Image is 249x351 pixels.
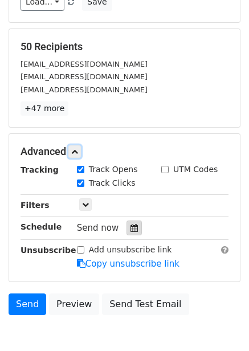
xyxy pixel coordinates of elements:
[77,259,179,269] a: Copy unsubscribe link
[21,145,228,158] h5: Advanced
[89,244,172,256] label: Add unsubscribe link
[21,165,59,174] strong: Tracking
[21,246,76,255] strong: Unsubscribe
[21,60,148,68] small: [EMAIL_ADDRESS][DOMAIN_NAME]
[102,293,189,315] a: Send Test Email
[173,164,218,175] label: UTM Codes
[89,164,138,175] label: Track Opens
[49,293,99,315] a: Preview
[77,223,119,233] span: Send now
[21,201,50,210] strong: Filters
[21,222,62,231] strong: Schedule
[192,296,249,351] iframe: Chat Widget
[21,72,148,81] small: [EMAIL_ADDRESS][DOMAIN_NAME]
[21,101,68,116] a: +47 more
[89,177,136,189] label: Track Clicks
[9,293,46,315] a: Send
[21,40,228,53] h5: 50 Recipients
[21,85,148,94] small: [EMAIL_ADDRESS][DOMAIN_NAME]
